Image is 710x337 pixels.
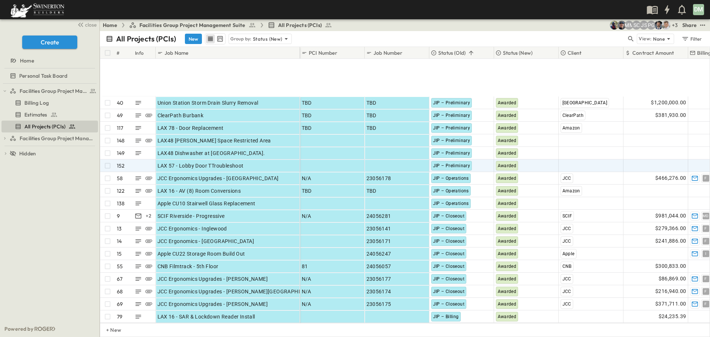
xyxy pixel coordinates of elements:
[498,125,517,131] span: Awarded
[433,125,470,131] span: JIP – Preliminary
[165,49,188,57] p: Job Name
[655,224,686,233] span: $279,366.00
[1,98,97,108] a: Billing Log
[433,264,465,269] span: JIP – Closeout
[498,138,517,143] span: Awarded
[302,175,311,182] span: N/A
[278,21,322,29] span: All Projects (PCIs)
[117,288,123,295] p: 68
[681,35,702,43] div: Filter
[659,312,686,321] span: $24,235.39
[433,138,470,143] span: JIP – Preliminary
[498,251,517,256] span: Awarded
[498,100,517,105] span: Awarded
[106,326,111,334] p: + New
[639,35,652,43] p: View:
[117,187,125,195] p: 122
[115,47,133,59] div: #
[705,253,706,254] span: I
[467,49,475,57] button: Sort
[562,251,575,256] span: Apple
[103,21,117,29] a: Home
[498,301,517,307] span: Awarded
[498,314,517,319] span: Awarded
[662,21,670,30] img: Aaron Anderson (aaron.anderson@swinerton.com)
[158,149,265,157] span: LAX48 Dishwasher at [GEOGRAPHIC_DATA].
[302,300,311,308] span: N/A
[117,137,125,144] p: 148
[117,200,125,207] p: 138
[215,34,224,43] button: kanban view
[302,275,311,283] span: N/A
[617,21,626,30] img: Mark Sotelo (mark.sotelo@swinerton.com)
[655,262,686,270] span: $300,833.00
[366,225,391,232] span: 23056141
[139,21,246,29] span: Facilities Group Project Management Suite
[117,149,125,157] p: 149
[19,150,36,157] span: Hidden
[498,239,517,244] span: Awarded
[302,112,312,119] span: TBD
[302,263,308,270] span: 81
[158,300,268,308] span: JCC Ergonomics Upgrades - [PERSON_NAME]
[10,133,97,144] a: Facilities Group Project Management Suite (Copy)
[1,109,98,121] div: Estimatestest
[158,137,271,144] span: LAX48 [PERSON_NAME] Space Restricted Area
[433,239,465,244] span: JIP – Closeout
[568,49,581,57] p: Client
[20,135,95,142] span: Facilities Group Project Management Suite (Copy)
[653,35,665,43] p: None
[366,112,376,119] span: TBD
[655,300,686,308] span: $371,711.00
[433,100,470,105] span: JIP – Preliminary
[158,175,279,182] span: JCC Ergonomics Upgrades - [GEOGRAPHIC_DATA]
[610,21,619,30] img: Joshua Whisenant (josh@tryroger.com)
[268,21,332,29] a: All Projects (PCIs)
[366,187,376,195] span: TBD
[9,2,66,17] img: 6c363589ada0b36f064d841b69d3a419a338230e66bb0a533688fa5cc3e9e735.png
[655,111,686,119] span: $381,930.00
[693,4,704,15] div: DM
[433,251,465,256] span: JIP – Closeout
[185,34,202,44] button: New
[117,263,123,270] p: 55
[116,43,119,63] div: #
[562,125,580,131] span: Amazon
[158,288,320,295] span: JCC Ergonomics Upgrades - [PERSON_NAME][GEOGRAPHIC_DATA]
[562,239,571,244] span: JCC
[133,47,156,59] div: Info
[158,112,204,119] span: ClearPath Burbank
[10,86,97,96] a: Facilities Group Project Management Suite
[158,225,227,232] span: JCC Ergonomics - Inglewood
[158,187,241,195] span: LAX 16 - AV (8) Room Conversions
[366,237,391,245] span: 23056171
[366,275,391,283] span: 23056177
[655,212,686,220] span: $981,044.00
[632,21,641,30] div: Sebastian Canal (sebastian.canal@swinerton.com)
[205,33,226,44] div: table view
[20,57,34,64] span: Home
[498,276,517,282] span: Awarded
[1,109,97,120] a: Estimates
[117,225,122,232] p: 13
[158,200,256,207] span: Apple CU10 Stairwell Glass Replacement
[433,188,469,193] span: JIP – Operations
[103,21,337,29] nav: breadcrumbs
[562,301,571,307] span: JCC
[366,212,391,220] span: 24056281
[116,34,176,44] p: All Projects (PCIs)
[654,21,663,30] img: Saul Zepeda (saul.zepeda@swinerton.com)
[117,112,123,119] p: 49
[433,113,470,118] span: JIP – Preliminary
[498,289,517,294] span: Awarded
[117,99,123,107] p: 40
[366,124,376,132] span: TBD
[302,187,312,195] span: TBD
[562,113,584,118] span: ClearPath
[117,313,122,320] p: 79
[117,175,123,182] p: 58
[302,212,311,220] span: N/A
[24,99,49,107] span: Billing Log
[366,263,391,270] span: 24056057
